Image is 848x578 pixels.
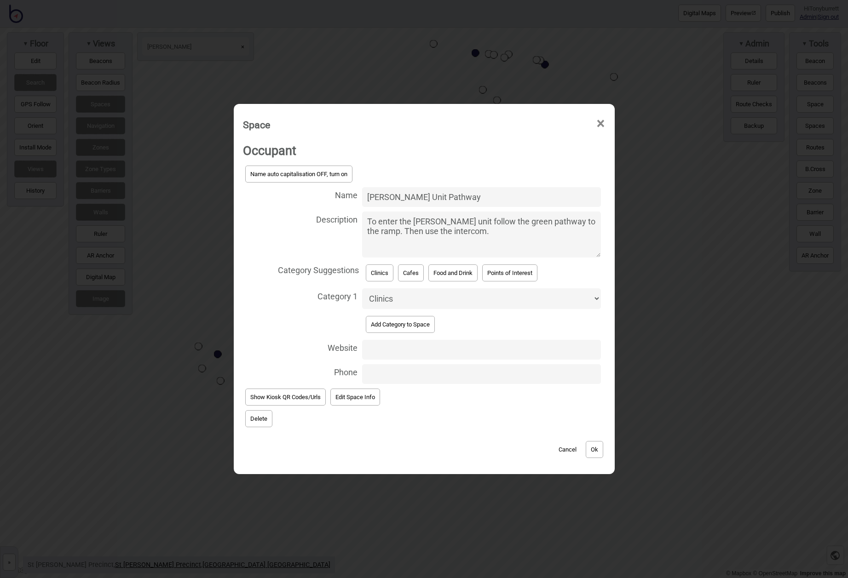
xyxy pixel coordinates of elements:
button: Cancel [554,441,581,458]
textarea: Description [362,212,600,258]
span: Category Suggestions [243,260,359,279]
select: Category 1 [362,288,600,309]
button: Points of Interest [482,264,537,281]
button: Food and Drink [428,264,478,281]
button: Edit Space Info [330,389,380,406]
button: Show Kiosk QR Codes/Urls [245,389,326,406]
span: Name [243,185,358,204]
button: Ok [586,441,603,458]
span: Description [243,209,358,228]
h2: Occupant [243,138,606,163]
input: Name [362,187,600,207]
input: Phone [362,364,600,384]
span: × [596,109,606,139]
span: Category 1 [243,286,358,305]
input: Website [362,340,600,360]
span: Phone [243,362,358,381]
span: Website [243,338,358,356]
div: Space [243,115,270,135]
button: Delete [245,410,272,427]
button: Clinics [366,264,393,281]
button: Cafes [398,264,424,281]
button: Name auto capitalisation OFF, turn on [245,166,352,183]
button: Add Category to Space [366,316,435,333]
